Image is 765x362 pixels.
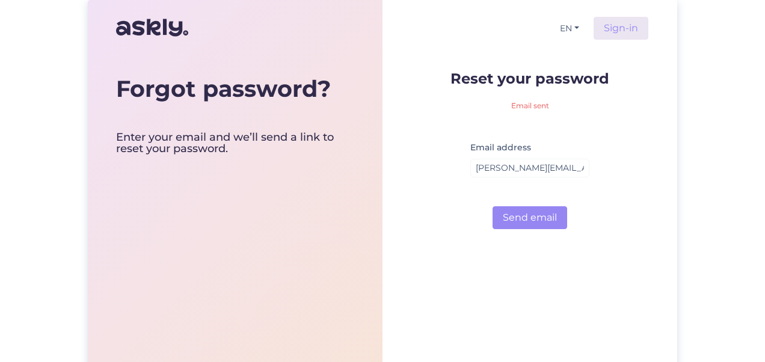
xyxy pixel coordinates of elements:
[594,17,648,40] a: Sign-in
[450,100,609,111] p: Email sent
[470,141,531,154] label: Email address
[116,75,354,103] div: Forgot password?
[116,132,354,156] div: Enter your email and we’ll send a link to reset your password.
[116,13,188,42] img: Askly
[450,71,609,86] p: Reset your password
[493,206,567,229] button: Send email
[555,20,584,37] button: EN
[470,159,589,177] input: Enter email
